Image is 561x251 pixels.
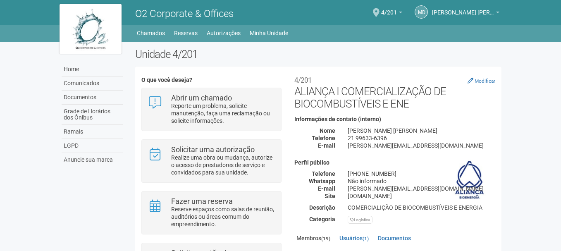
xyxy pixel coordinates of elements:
a: Minha Unidade [250,27,288,39]
span: Marcelo de Andrade Ferreira [432,1,494,16]
div: [PHONE_NUMBER] [341,170,501,177]
a: Documentos [62,91,123,105]
strong: E-mail [318,185,335,192]
strong: Abrir um chamado [171,93,232,102]
h2: Unidade 4/201 [135,48,502,60]
a: Fazer uma reserva Reserve espaços como salas de reunião, auditórios ou áreas comum do empreendime... [148,198,275,228]
small: (1) [363,236,369,241]
a: 4/201 [381,10,402,17]
div: COMERCIALIÇÃO DE BIOCOMBUSTÍVEIS E ENERGIA [341,204,501,211]
p: Realize uma obra ou mudança, autorize o acesso de prestadores de serviço e convidados para sua un... [171,154,275,176]
h4: Informações de contato (interno) [294,116,495,122]
a: [PERSON_NAME] [PERSON_NAME] [432,10,499,17]
strong: Categoria [309,216,335,222]
img: logo.jpg [60,4,122,54]
a: Ramais [62,125,123,139]
a: Modificar [468,77,495,84]
a: Home [62,62,123,76]
span: 4/201 [381,1,397,16]
small: Modificar [475,78,495,84]
img: business.png [449,160,489,201]
div: [PERSON_NAME][EMAIL_ADDRESS][DOMAIN_NAME] [341,142,501,149]
a: Abrir um chamado Reporte um problema, solicite manutenção, faça uma reclamação ou solicite inform... [148,94,275,124]
strong: Solicitar uma autorização [171,145,255,154]
div: Não informado [341,177,501,185]
a: Anuncie sua marca [62,153,123,167]
div: [DOMAIN_NAME] [341,192,501,200]
h4: Perfil público [294,160,495,166]
strong: E-mail [318,142,335,149]
a: Membros(19) [294,232,332,246]
strong: Nome [320,127,335,134]
div: [PERSON_NAME] [PERSON_NAME] [341,127,501,134]
div: Logística [348,216,372,224]
span: O2 Corporate & Offices [135,8,234,19]
div: 21 99633-6396 [341,134,501,142]
strong: Telefone [312,170,335,177]
a: LGPD [62,139,123,153]
p: Reserve espaços como salas de reunião, auditórios ou áreas comum do empreendimento. [171,206,275,228]
small: 4/201 [294,76,312,84]
a: Comunicados [62,76,123,91]
strong: Whatsapp [309,178,335,184]
a: Md [415,5,428,19]
a: Autorizações [207,27,241,39]
strong: Telefone [312,135,335,141]
strong: Fazer uma reserva [171,197,233,206]
p: Reporte um problema, solicite manutenção, faça uma reclamação ou solicite informações. [171,102,275,124]
h2: ALIANÇA I COMERCIALIZAÇÃO DE BIOCOMBUSTÍVEIS E ENE [294,73,495,110]
a: Reservas [174,27,198,39]
a: Usuários(1) [337,232,371,244]
a: Solicitar uma autorização Realize uma obra ou mudança, autorize o acesso de prestadores de serviç... [148,146,275,176]
small: (19) [321,236,330,241]
a: Grade de Horários dos Ônibus [62,105,123,125]
a: Chamados [137,27,165,39]
div: [PERSON_NAME][EMAIL_ADDRESS][DOMAIN_NAME] [341,185,501,192]
h4: O que você deseja? [141,77,282,83]
strong: Site [325,193,335,199]
a: Documentos [376,232,413,244]
strong: Descrição [309,204,335,211]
